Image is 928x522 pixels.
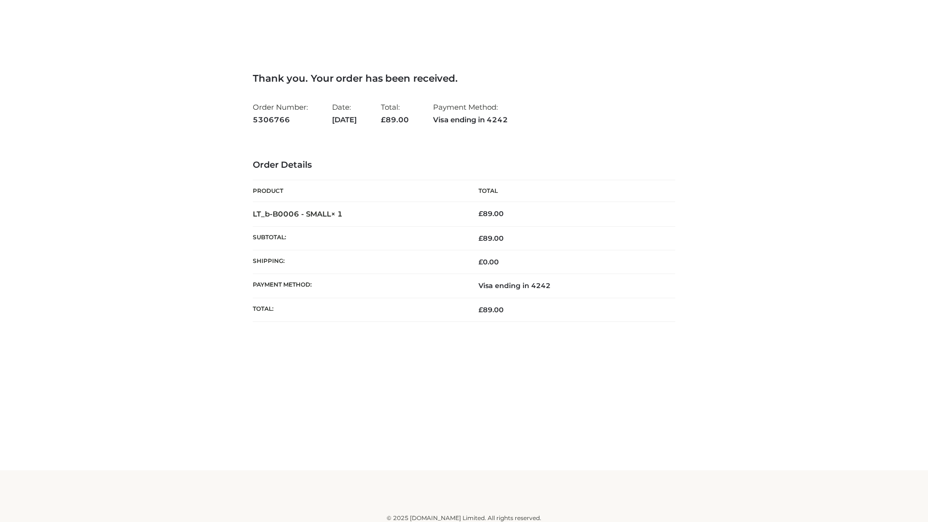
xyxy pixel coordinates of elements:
span: £ [478,258,483,266]
th: Shipping: [253,250,464,274]
span: 89.00 [478,305,504,314]
strong: LT_b-B0006 - SMALL [253,209,343,218]
th: Total [464,180,675,202]
li: Order Number: [253,99,308,128]
strong: Visa ending in 4242 [433,114,508,126]
td: Visa ending in 4242 [464,274,675,298]
h3: Order Details [253,160,675,171]
strong: 5306766 [253,114,308,126]
span: 89.00 [381,115,409,124]
strong: × 1 [331,209,343,218]
span: 89.00 [478,234,504,243]
th: Product [253,180,464,202]
h3: Thank you. Your order has been received. [253,72,675,84]
span: £ [478,234,483,243]
span: £ [478,209,483,218]
span: £ [381,115,386,124]
li: Total: [381,99,409,128]
th: Payment method: [253,274,464,298]
span: £ [478,305,483,314]
li: Payment Method: [433,99,508,128]
bdi: 0.00 [478,258,499,266]
th: Subtotal: [253,226,464,250]
th: Total: [253,298,464,321]
bdi: 89.00 [478,209,504,218]
li: Date: [332,99,357,128]
strong: [DATE] [332,114,357,126]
